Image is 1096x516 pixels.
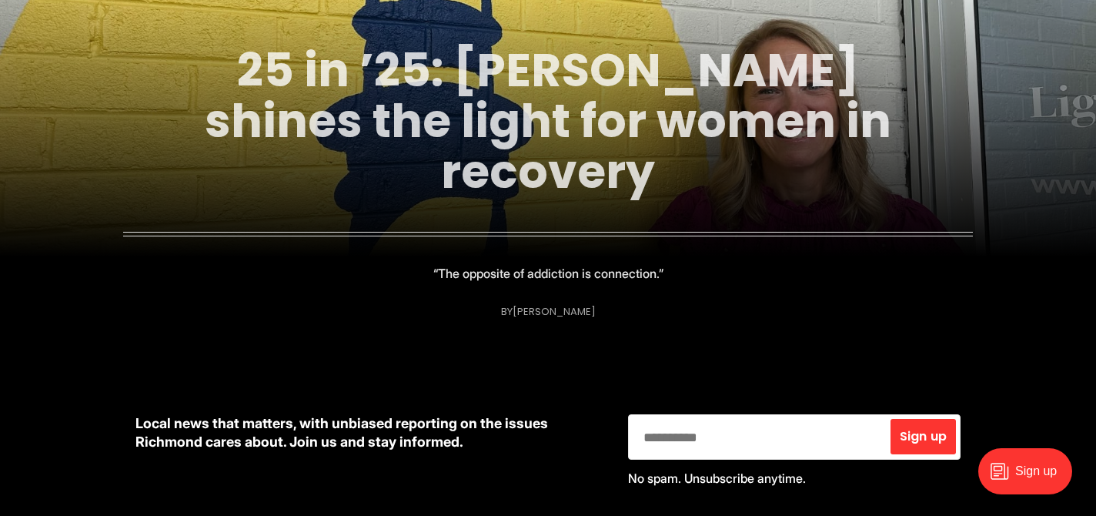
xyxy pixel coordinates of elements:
[513,304,596,319] a: [PERSON_NAME]
[135,414,603,451] p: Local news that matters, with unbiased reporting on the issues Richmond cares about. Join us and ...
[433,263,663,284] p: “The opposite of addiction is connection.”
[628,471,806,486] span: No spam. Unsubscribe anytime.
[900,431,947,443] span: Sign up
[501,306,596,317] div: By
[205,38,891,204] a: 25 in ’25: [PERSON_NAME] shines the light for women in recovery
[965,441,1096,516] iframe: portal-trigger
[890,419,956,454] button: Sign up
